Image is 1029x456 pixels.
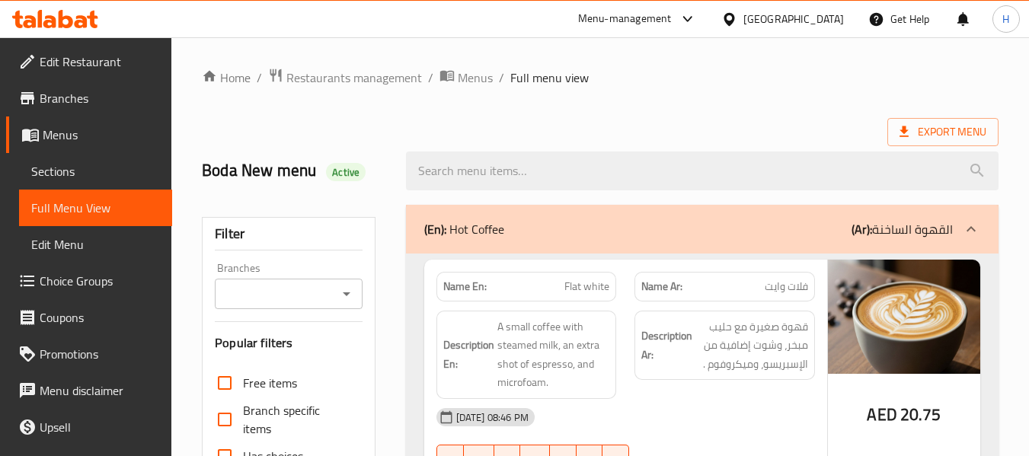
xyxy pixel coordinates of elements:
a: Full Menu View [19,190,172,226]
a: Upsell [6,409,172,445]
span: Edit Restaurant [40,53,160,71]
strong: Name En: [443,279,487,295]
li: / [257,69,262,87]
b: (Ar): [852,218,872,241]
h2: Boda New menu [202,159,387,182]
span: AED [867,400,896,429]
strong: Description Ar: [641,327,692,364]
span: Flat white [564,279,609,295]
span: [DATE] 08:46 PM [450,410,535,425]
span: Full Menu View [31,199,160,217]
b: (En): [424,218,446,241]
span: Export Menu [887,118,999,146]
span: 20.75 [900,400,941,429]
span: H [1002,11,1009,27]
div: Menu-management [578,10,672,28]
a: Promotions [6,336,172,372]
li: / [499,69,504,87]
span: فلات وايت [765,279,808,295]
a: Sections [19,153,172,190]
h3: Popular filters [215,334,362,352]
p: Hot Coffee [424,220,504,238]
div: [GEOGRAPHIC_DATA] [743,11,844,27]
span: Export Menu [900,123,986,142]
p: القهوة الساخنة [852,220,953,238]
img: Flat_White638933116439980251.jpg [828,260,980,374]
span: Upsell [40,418,160,436]
span: Menus [43,126,160,144]
span: Coupons [40,308,160,327]
strong: Description En: [443,336,494,373]
a: Branches [6,80,172,116]
a: Edit Restaurant [6,43,172,80]
button: Open [336,283,357,305]
span: Menus [458,69,493,87]
input: search [406,151,999,190]
div: (En): Hot Coffee(Ar):القهوة الساخنة [406,205,999,254]
span: Branches [40,89,160,107]
span: Free items [243,374,297,392]
span: Promotions [40,345,160,363]
a: Menus [439,68,493,88]
span: Edit Menu [31,235,160,254]
span: A small coffee with steamed milk, an extra shot of espresso, and microfoam. [497,317,610,392]
a: Menu disclaimer [6,372,172,409]
nav: breadcrumb [202,68,999,88]
span: قهوة صغيرة مع حليب مبخر، وشوت إضافية من الإسبريسو، وميكروفوم . [695,317,808,374]
span: Menu disclaimer [40,381,160,400]
li: / [428,69,433,87]
a: Edit Menu [19,226,172,263]
span: Full menu view [510,69,589,87]
a: Restaurants management [268,68,422,88]
strong: Name Ar: [641,279,682,295]
span: Restaurants management [286,69,422,87]
a: Choice Groups [6,263,172,299]
span: Active [326,165,366,180]
span: Choice Groups [40,272,160,290]
a: Menus [6,116,172,153]
a: Coupons [6,299,172,336]
a: Home [202,69,251,87]
span: Branch specific items [243,401,350,438]
div: Filter [215,218,362,250]
span: Sections [31,162,160,180]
